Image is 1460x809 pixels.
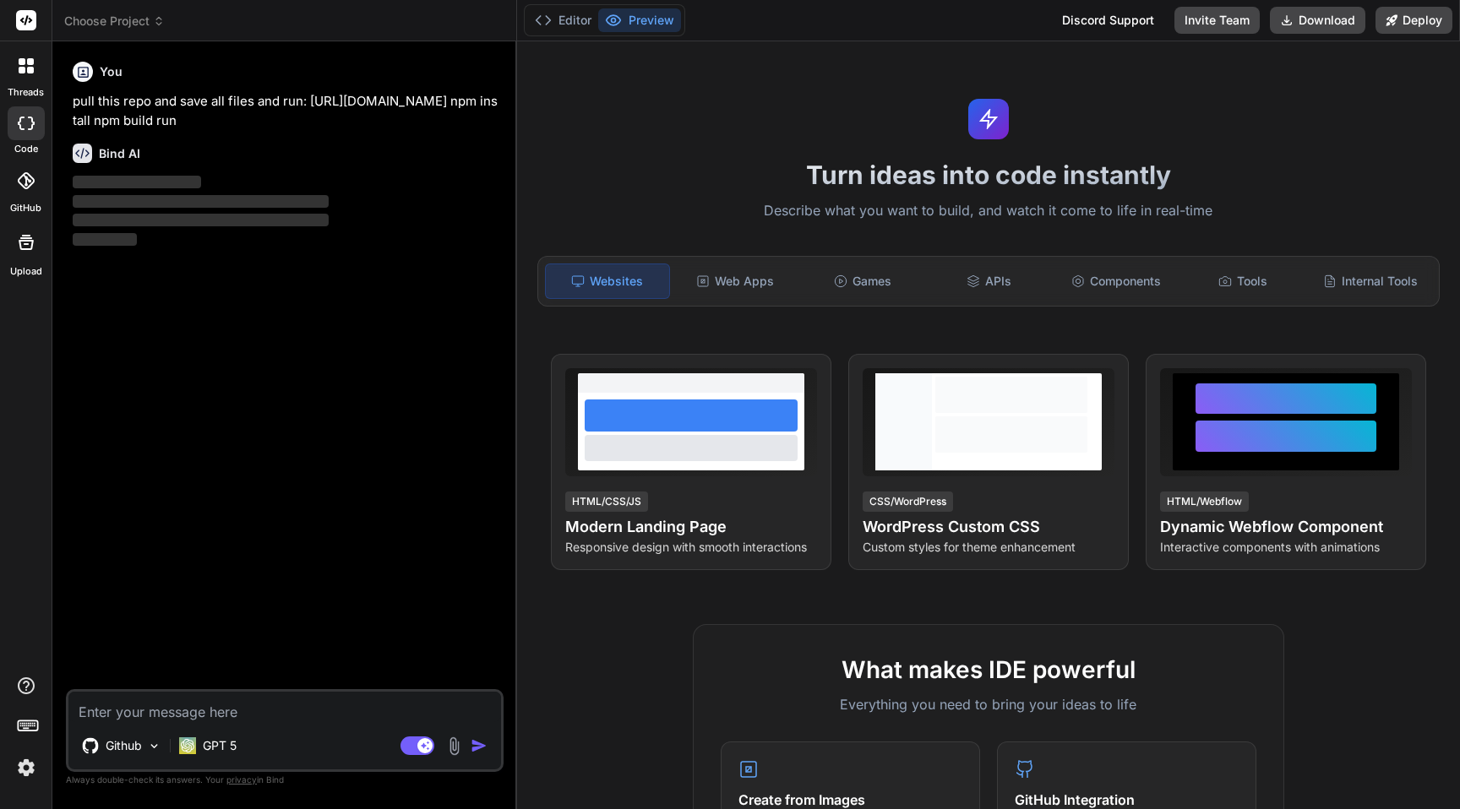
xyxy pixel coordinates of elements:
div: Discord Support [1052,7,1164,34]
label: Upload [10,264,42,279]
h1: Turn ideas into code instantly [527,160,1450,190]
div: Web Apps [673,263,797,299]
span: ‌ [73,233,137,246]
button: Preview [598,8,681,32]
div: Components [1054,263,1178,299]
span: ‌ [73,195,329,208]
p: Custom styles for theme enhancement [863,539,1114,556]
label: GitHub [10,201,41,215]
p: Github [106,737,142,754]
h6: You [100,63,123,80]
div: HTML/Webflow [1160,491,1249,512]
div: Websites [545,263,670,299]
h6: Bind AI [99,145,140,162]
div: Internal Tools [1309,263,1432,299]
p: GPT 5 [203,737,237,754]
div: APIs [928,263,1051,299]
div: CSS/WordPress [863,491,953,512]
label: threads [8,85,44,100]
button: Editor [528,8,598,32]
label: code [14,142,38,156]
h4: Dynamic Webflow Component [1160,515,1412,539]
h4: Modern Landing Page [565,515,817,539]
p: Always double-check its answers. Your in Bind [66,772,504,788]
div: HTML/CSS/JS [565,491,648,512]
div: Tools [1181,263,1305,299]
div: Games [800,263,923,299]
img: Pick Models [147,739,161,753]
span: Choose Project [64,13,165,30]
img: settings [12,753,41,782]
p: Everything you need to bring your ideas to life [721,694,1256,714]
p: Describe what you want to build, and watch it come to life in real-time [527,200,1450,222]
span: ‌ [73,214,329,226]
img: attachment [444,736,464,756]
p: Interactive components with animations [1160,539,1412,556]
h2: What makes IDE powerful [721,652,1256,687]
img: GPT 5 [179,737,196,754]
h4: WordPress Custom CSS [863,515,1114,539]
img: icon [471,737,488,754]
p: Responsive design with smooth interactions [565,539,817,556]
span: privacy [226,774,257,785]
button: Deploy [1376,7,1452,34]
span: ‌ [73,176,201,188]
button: Invite Team [1174,7,1260,34]
button: Download [1270,7,1365,34]
p: pull this repo and save all files and run: [URL][DOMAIN_NAME] npm install npm build run [73,92,500,130]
